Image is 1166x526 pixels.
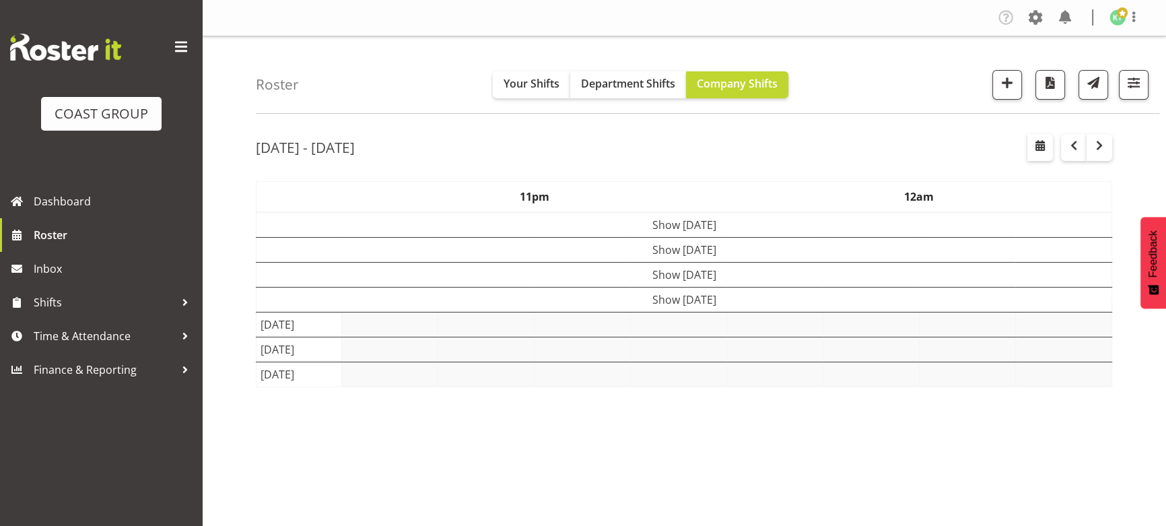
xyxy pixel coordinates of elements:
td: Show [DATE] [256,237,1112,262]
button: Add a new shift [992,70,1022,100]
th: 12am [727,181,1112,212]
button: Send a list of all shifts for the selected filtered period to all rostered employees. [1078,70,1108,100]
button: Filter Shifts [1119,70,1148,100]
span: Time & Attendance [34,326,175,346]
td: [DATE] [256,312,342,337]
span: Your Shifts [504,76,559,91]
h2: [DATE] - [DATE] [256,139,355,156]
span: Shifts [34,292,175,313]
td: [DATE] [256,362,342,387]
button: Company Shifts [686,71,788,98]
button: Download a PDF of the roster according to the set date range. [1035,70,1065,100]
button: Select a specific date within the roster. [1027,134,1053,161]
h4: Roster [256,77,299,92]
td: [DATE] [256,337,342,362]
img: kade-tiatia1141.jpg [1109,9,1126,26]
button: Feedback - Show survey [1140,217,1166,308]
span: Company Shifts [697,76,778,91]
span: Feedback [1147,230,1159,277]
td: Show [DATE] [256,287,1112,312]
img: Rosterit website logo [10,34,121,61]
div: COAST GROUP [55,104,148,124]
span: Finance & Reporting [34,360,175,380]
span: Inbox [34,259,195,279]
span: Dashboard [34,191,195,211]
button: Your Shifts [493,71,570,98]
th: 11pm [342,181,727,212]
span: Roster [34,225,195,245]
button: Department Shifts [570,71,686,98]
td: Show [DATE] [256,262,1112,287]
td: Show [DATE] [256,212,1112,238]
span: Department Shifts [581,76,675,91]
